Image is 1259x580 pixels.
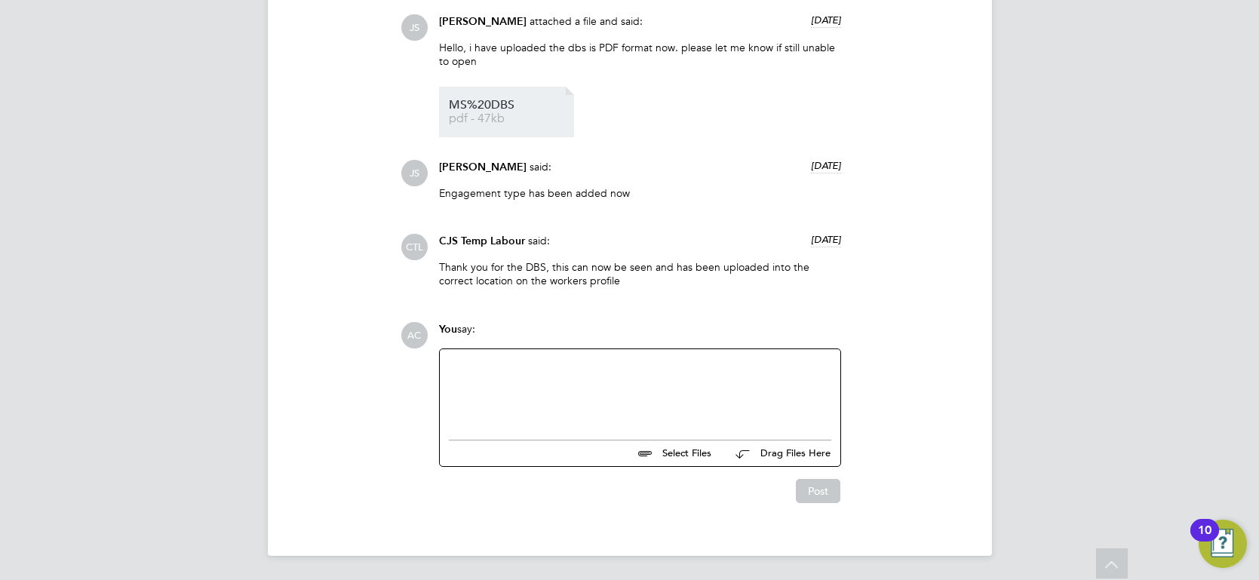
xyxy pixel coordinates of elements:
[449,100,570,124] a: MS%20DBS pdf - 47kb
[530,14,643,28] span: attached a file and said:
[449,113,570,124] span: pdf - 47kb
[439,322,841,348] div: say:
[439,186,841,200] p: Engagement type has been added now
[796,479,840,503] button: Post
[439,161,527,173] span: [PERSON_NAME]
[401,322,428,348] span: AC
[811,233,841,246] span: [DATE]
[811,159,841,172] span: [DATE]
[530,160,551,173] span: said:
[723,438,831,470] button: Drag Files Here
[1198,530,1211,550] div: 10
[528,234,550,247] span: said:
[439,260,841,287] p: Thank you for the DBS, this can now be seen and has been uploaded into the correct location on th...
[401,234,428,260] span: CTL
[439,235,525,247] span: CJS Temp Labour
[401,14,428,41] span: JS
[449,100,570,111] span: MS%20DBS
[401,160,428,186] span: JS
[439,15,527,28] span: [PERSON_NAME]
[439,323,457,336] span: You
[811,14,841,26] span: [DATE]
[1199,520,1247,568] button: Open Resource Center, 10 new notifications
[439,41,841,68] p: Hello, i have uploaded the dbs is PDF format now. please let me know if still unable to open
